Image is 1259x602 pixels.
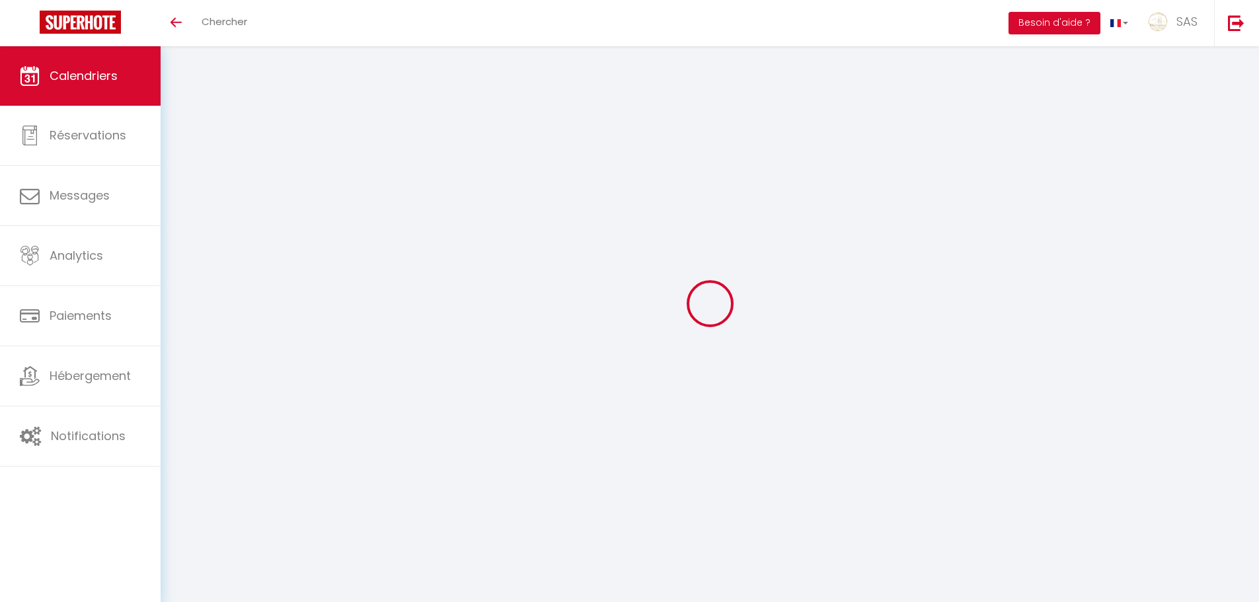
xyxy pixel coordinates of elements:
span: Notifications [51,428,126,444]
span: SAS [1176,13,1198,30]
span: Chercher [202,15,247,28]
button: Besoin d'aide ? [1009,12,1100,34]
img: logout [1228,15,1244,31]
span: Réservations [50,127,126,143]
span: Analytics [50,247,103,264]
span: Hébergement [50,367,131,384]
span: Paiements [50,307,112,324]
span: Calendriers [50,67,118,84]
img: ... [1148,12,1168,32]
span: Messages [50,187,110,204]
img: Super Booking [40,11,121,34]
